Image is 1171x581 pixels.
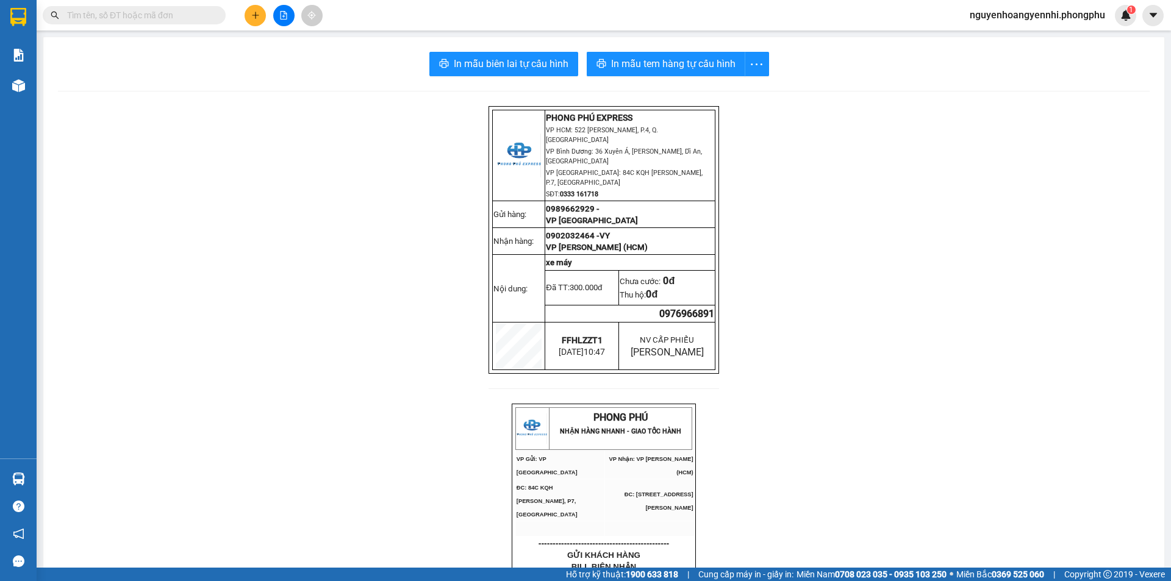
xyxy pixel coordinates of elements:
strong: 0708 023 035 - 0935 103 250 [835,569,947,579]
img: solution-icon [12,49,25,62]
strong: 0333 161718 [560,190,598,198]
button: printerIn mẫu biên lai tự cấu hình [429,52,578,76]
span: search [51,11,59,20]
span: In mẫu tem hàng tự cấu hình [611,56,736,71]
span: [DATE] [559,347,605,357]
strong: PHONG PHÚ EXPRESS [546,113,632,123]
button: caret-down [1142,5,1164,26]
span: VY [600,231,610,240]
span: message [13,555,24,567]
button: file-add [273,5,295,26]
button: more [745,52,769,76]
span: xe máy [546,258,572,267]
span: Đã TT: [546,283,602,292]
span: FFHLZZT1 [562,335,603,345]
span: VP Gửi: VP [GEOGRAPHIC_DATA] [517,456,578,476]
input: Tìm tên, số ĐT hoặc mã đơn [67,9,211,22]
span: VP [GEOGRAPHIC_DATA]: 84C KQH [PERSON_NAME], P.7, [GEOGRAPHIC_DATA] [546,169,703,187]
button: aim [301,5,323,26]
span: 300.000đ [570,283,602,292]
span: In mẫu biên lai tự cấu hình [454,56,568,71]
span: ĐC: 84C KQH [PERSON_NAME], P7, [GEOGRAPHIC_DATA] [517,485,578,518]
span: Hỗ trợ kỹ thuật: [566,568,678,581]
span: PHONG PHÚ [593,412,648,423]
span: copyright [1103,570,1112,579]
img: warehouse-icon [12,79,25,92]
sup: 1 [1127,5,1136,14]
span: 0976966891 [659,308,714,319]
span: Miền Bắc [956,568,1044,581]
span: 0989662929 - [546,204,600,213]
span: | [1053,568,1055,581]
span: VP Nhận: VP [PERSON_NAME] (HCM) [609,456,693,476]
span: VP [GEOGRAPHIC_DATA] [546,216,638,225]
span: Thu hộ: [620,290,657,299]
span: printer [439,59,449,70]
span: ⚪️ [950,572,953,577]
span: 0902032464 - [546,231,600,240]
span: Nội dung: [493,284,528,293]
span: printer [596,59,606,70]
strong: NHẬN HÀNG NHANH - GIAO TỐC HÀNH [560,427,681,435]
span: file-add [279,11,288,20]
img: warehouse-icon [12,472,25,485]
span: notification [13,528,24,540]
span: 0đ [646,288,657,300]
span: 0đ [663,275,675,287]
span: BILL BIÊN NHẬN [571,562,637,571]
img: icon-new-feature [1120,10,1131,21]
span: VP Bình Dương: 36 Xuyên Á, [PERSON_NAME], Dĩ An, [GEOGRAPHIC_DATA] [546,148,702,165]
span: nguyenhoangyennhi.phongphu [960,7,1115,23]
span: Cung cấp máy in - giấy in: [698,568,793,581]
span: 10:47 [584,347,605,357]
img: logo-vxr [10,8,26,26]
span: Miền Nam [797,568,947,581]
span: | [687,568,689,581]
span: caret-down [1148,10,1159,21]
img: logo [517,413,547,444]
span: Nhận hàng: [493,237,534,246]
span: more [745,57,768,72]
span: Chưa cước: [620,277,675,286]
img: logo [497,134,541,177]
span: ---------------------------------------------- [539,538,669,548]
span: VP HCM: 522 [PERSON_NAME], P.4, Q.[GEOGRAPHIC_DATA] [546,126,658,144]
button: printerIn mẫu tem hàng tự cấu hình [587,52,745,76]
span: ĐC: [STREET_ADDRESS][PERSON_NAME] [625,491,693,511]
span: SĐT: [546,190,598,198]
span: 1 [1129,5,1133,14]
span: GỬI KHÁCH HÀNG [567,551,640,560]
strong: 0369 525 060 [992,569,1044,579]
button: plus [245,5,266,26]
span: question-circle [13,501,24,512]
strong: 1900 633 818 [626,569,678,579]
span: Gửi hàng: [493,210,526,219]
span: aim [307,11,316,20]
span: NV CẤP PHIẾU [640,335,694,344]
span: VP [PERSON_NAME] (HCM) [546,243,648,252]
span: [PERSON_NAME] [631,346,704,358]
span: plus [251,11,260,20]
